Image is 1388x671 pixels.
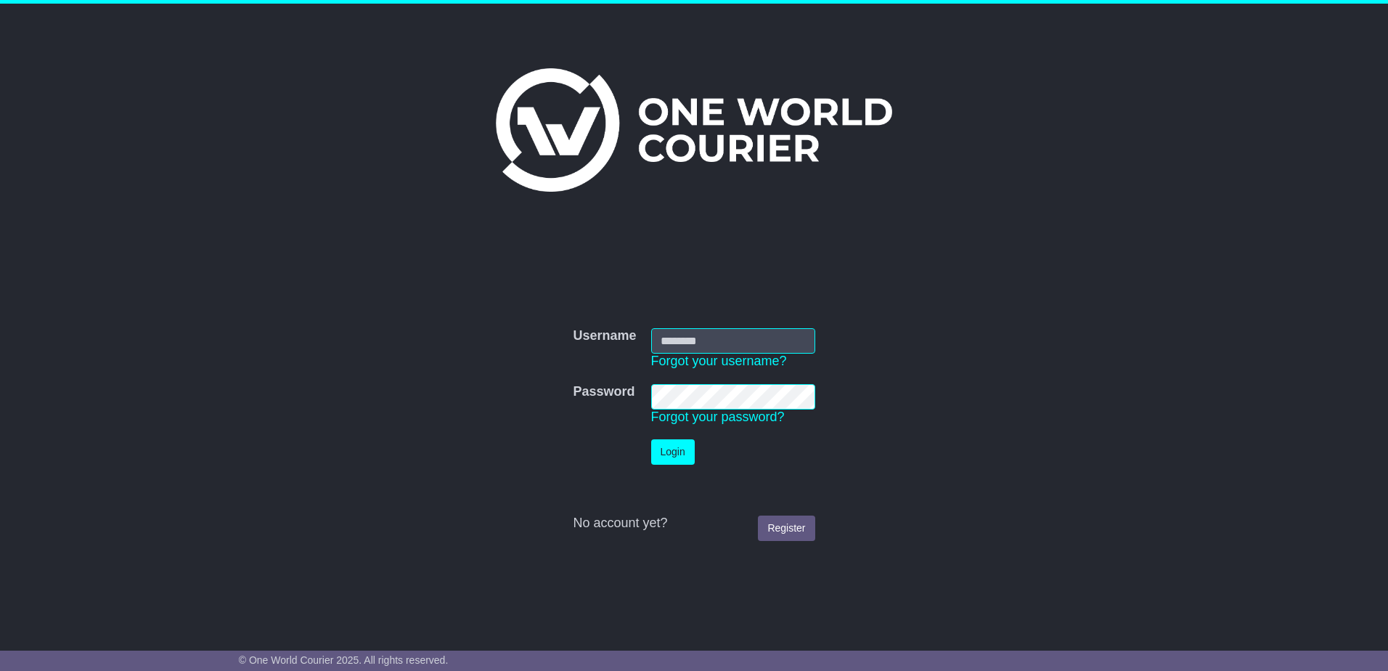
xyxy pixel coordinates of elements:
button: Login [651,439,695,465]
span: © One World Courier 2025. All rights reserved. [239,654,449,666]
a: Forgot your username? [651,354,787,368]
label: Username [573,328,636,344]
div: No account yet? [573,516,815,532]
label: Password [573,384,634,400]
a: Register [758,516,815,541]
img: One World [496,68,892,192]
a: Forgot your password? [651,410,785,424]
